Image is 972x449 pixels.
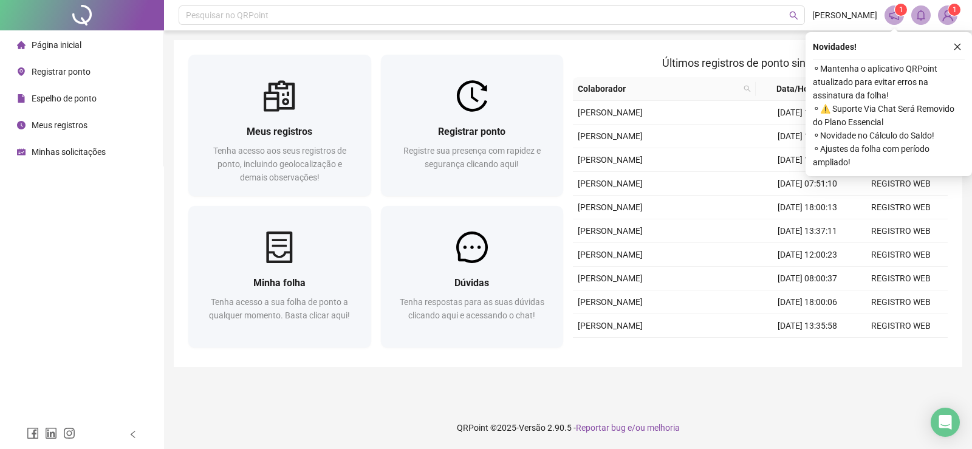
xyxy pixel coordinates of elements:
td: [DATE] 12:01:40 [761,148,854,172]
span: Registre sua presença com rapidez e segurança clicando aqui! [403,146,541,169]
span: [PERSON_NAME] [578,321,643,331]
span: facebook [27,427,39,439]
span: 1 [899,5,903,14]
span: instagram [63,427,75,439]
td: [DATE] 13:37:11 [761,219,854,243]
span: close [953,43,962,51]
a: Meus registrosTenha acesso aos seus registros de ponto, incluindo geolocalização e demais observa... [188,55,371,196]
span: Versão [519,423,546,433]
span: Meus registros [32,120,87,130]
span: bell [916,10,926,21]
span: home [17,41,26,49]
td: [DATE] 18:00:22 [761,101,854,125]
span: Minha folha [253,277,306,289]
td: [DATE] 13:38:51 [761,125,854,148]
span: Reportar bug e/ou melhoria [576,423,680,433]
div: Open Intercom Messenger [931,408,960,437]
td: REGISTRO WEB [854,290,948,314]
span: [PERSON_NAME] [578,202,643,212]
span: [PERSON_NAME] [578,250,643,259]
span: [PERSON_NAME] [578,108,643,117]
span: Data/Hora [761,82,833,95]
a: Registrar pontoRegistre sua presença com rapidez e segurança clicando aqui! [381,55,564,196]
a: DúvidasTenha respostas para as suas dúvidas clicando aqui e acessando o chat! [381,206,564,348]
span: Registrar ponto [438,126,505,137]
span: ⚬ Novidade no Cálculo do Saldo! [813,129,965,142]
td: REGISTRO WEB [854,219,948,243]
td: REGISTRO WEB [854,267,948,290]
footer: QRPoint © 2025 - 2.90.5 - [164,406,972,449]
span: search [789,11,798,20]
a: Minha folhaTenha acesso a sua folha de ponto a qualquer momento. Basta clicar aqui! [188,206,371,348]
sup: 1 [895,4,907,16]
span: Registrar ponto [32,67,91,77]
td: [DATE] 18:00:06 [761,290,854,314]
td: REGISTRO WEB [854,314,948,338]
img: 90146 [939,6,957,24]
th: Data/Hora [756,77,847,101]
td: [DATE] 07:51:10 [761,172,854,196]
td: [DATE] 08:00:37 [761,267,854,290]
span: left [129,430,137,439]
td: [DATE] 18:00:13 [761,196,854,219]
span: Meus registros [247,126,312,137]
span: search [741,80,753,98]
td: REGISTRO WEB [854,172,948,196]
span: ⚬ Mantenha o aplicativo QRPoint atualizado para evitar erros na assinatura da folha! [813,62,965,102]
span: Colaborador [578,82,739,95]
span: [PERSON_NAME] [578,273,643,283]
td: [DATE] 13:35:58 [761,314,854,338]
span: [PERSON_NAME] [578,155,643,165]
td: REGISTRO WEB [854,196,948,219]
span: Página inicial [32,40,81,50]
span: Novidades ! [813,40,857,53]
td: [DATE] 12:00:23 [761,243,854,267]
span: Últimos registros de ponto sincronizados [662,57,858,69]
span: linkedin [45,427,57,439]
span: [PERSON_NAME] [578,179,643,188]
span: Tenha acesso aos seus registros de ponto, incluindo geolocalização e demais observações! [213,146,346,182]
span: [PERSON_NAME] [578,297,643,307]
span: clock-circle [17,121,26,129]
span: Tenha respostas para as suas dúvidas clicando aqui e acessando o chat! [400,297,544,320]
span: [PERSON_NAME] [578,226,643,236]
td: REGISTRO WEB [854,338,948,362]
span: Tenha acesso a sua folha de ponto a qualquer momento. Basta clicar aqui! [209,297,350,320]
span: search [744,85,751,92]
span: Minhas solicitações [32,147,106,157]
td: [DATE] 12:00:42 [761,338,854,362]
sup: Atualize o seu contato no menu Meus Dados [948,4,960,16]
span: ⚬ Ajustes da folha com período ampliado! [813,142,965,169]
span: [PERSON_NAME] [578,131,643,141]
td: REGISTRO WEB [854,243,948,267]
span: 1 [953,5,957,14]
span: [PERSON_NAME] [812,9,877,22]
span: notification [889,10,900,21]
span: environment [17,67,26,76]
span: Espelho de ponto [32,94,97,103]
span: schedule [17,148,26,156]
span: ⚬ ⚠️ Suporte Via Chat Será Removido do Plano Essencial [813,102,965,129]
span: Dúvidas [454,277,489,289]
span: file [17,94,26,103]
